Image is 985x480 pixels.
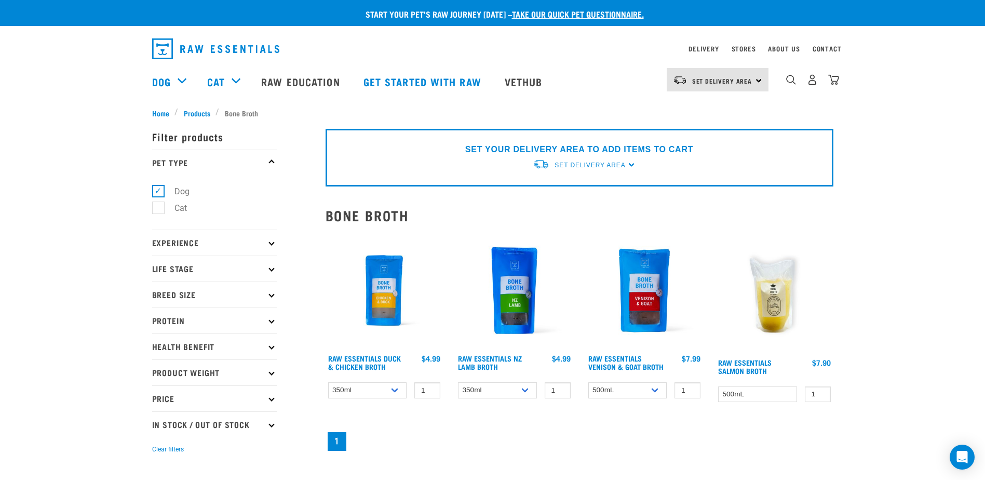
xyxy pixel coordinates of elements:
[328,356,401,368] a: Raw Essentials Duck & Chicken Broth
[414,382,440,398] input: 1
[152,124,277,150] p: Filter products
[533,159,549,170] img: van-moving.png
[184,108,210,118] span: Products
[422,354,440,363] div: $4.99
[458,356,522,368] a: Raw Essentials NZ Lamb Broth
[682,354,700,363] div: $7.99
[812,358,831,367] div: $7.90
[152,385,277,411] p: Price
[152,108,833,118] nav: breadcrumbs
[732,47,756,50] a: Stores
[328,432,346,451] a: Page 1
[152,38,279,59] img: Raw Essentials Logo
[512,11,644,16] a: take our quick pet questionnaire.
[158,202,191,215] label: Cat
[465,143,693,156] p: SET YOUR DELIVERY AREA TO ADD ITEMS TO CART
[152,445,184,454] button: Clear filters
[768,47,800,50] a: About Us
[716,232,833,353] img: Salmon Broth
[152,108,169,118] span: Home
[152,108,175,118] a: Home
[455,232,573,350] img: Raw Essentials New Zealand Lamb Bone Broth For Cats & Dogs
[586,232,704,350] img: Raw Essentials Venison Goat Novel Protein Hypoallergenic Bone Broth Cats & Dogs
[326,207,833,223] h2: Bone Broth
[813,47,842,50] a: Contact
[251,61,353,102] a: Raw Education
[207,74,225,89] a: Cat
[353,61,494,102] a: Get started with Raw
[588,356,664,368] a: Raw Essentials Venison & Goat Broth
[326,430,833,453] nav: pagination
[545,382,571,398] input: 1
[555,162,625,169] span: Set Delivery Area
[950,445,975,470] div: Open Intercom Messenger
[144,34,842,63] nav: dropdown navigation
[552,354,571,363] div: $4.99
[152,308,277,334] p: Protein
[158,185,194,198] label: Dog
[805,386,831,403] input: 1
[152,256,277,282] p: Life Stage
[674,382,700,398] input: 1
[807,74,818,85] img: user.png
[673,75,687,85] img: van-moving.png
[152,150,277,176] p: Pet Type
[692,79,752,83] span: Set Delivery Area
[786,75,796,85] img: home-icon-1@2x.png
[326,232,443,350] img: RE Product Shoot 2023 Nov8793 1
[152,230,277,256] p: Experience
[152,334,277,359] p: Health Benefit
[828,74,839,85] img: home-icon@2x.png
[494,61,556,102] a: Vethub
[689,47,719,50] a: Delivery
[152,282,277,308] p: Breed Size
[152,411,277,437] p: In Stock / Out Of Stock
[178,108,215,118] a: Products
[152,74,171,89] a: Dog
[718,361,772,372] a: Raw Essentials Salmon Broth
[152,359,277,385] p: Product Weight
